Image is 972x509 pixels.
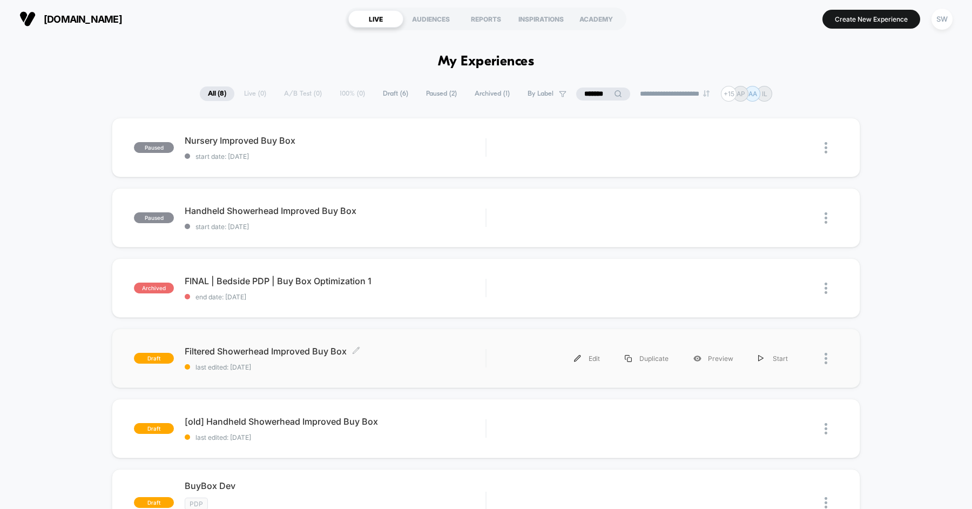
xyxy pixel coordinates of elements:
span: archived [134,283,174,293]
img: close [825,283,827,294]
div: + 15 [721,86,737,102]
img: close [825,497,827,508]
img: close [825,212,827,224]
div: AUDIENCES [403,10,458,28]
button: [DOMAIN_NAME] [16,10,125,28]
p: IL [762,90,767,98]
button: Create New Experience [822,10,920,29]
span: start date: [DATE] [185,223,485,231]
div: SW [932,9,953,30]
img: menu [625,355,632,362]
span: last edited: [DATE] [185,433,485,441]
h1: My Experiences [438,54,535,70]
div: Preview [681,346,746,371]
p: AA [748,90,757,98]
span: Draft ( 6 ) [375,86,416,101]
span: draft [134,423,174,434]
button: SW [928,8,956,30]
div: ACADEMY [569,10,624,28]
span: draft [134,497,174,508]
span: By Label [528,90,553,98]
img: close [825,353,827,364]
img: menu [574,355,581,362]
span: FINAL | Bedside PDP | Buy Box Optimization 1 [185,276,485,286]
span: last edited: [DATE] [185,363,485,371]
img: menu [758,355,764,362]
span: Handheld Showerhead Improved Buy Box [185,205,485,216]
p: AP [737,90,745,98]
span: BuyBox Dev [185,480,485,491]
img: Visually logo [19,11,36,27]
span: end date: [DATE] [185,293,485,301]
span: draft [134,353,174,364]
span: Paused ( 2 ) [418,86,465,101]
img: end [703,90,710,97]
span: Filtered Showerhead Improved Buy Box [185,346,485,357]
span: start date: [DATE] [185,152,485,160]
div: INSPIRATIONS [514,10,569,28]
span: Archived ( 1 ) [467,86,518,101]
div: LIVE [348,10,403,28]
span: paused [134,212,174,223]
span: Nursery Improved Buy Box [185,135,485,146]
img: close [825,142,827,153]
span: [DOMAIN_NAME] [44,14,122,25]
span: All ( 8 ) [200,86,234,101]
div: REPORTS [458,10,514,28]
img: close [825,423,827,434]
div: Duplicate [612,346,681,371]
div: Start [746,346,800,371]
span: [old] Handheld Showerhead Improved Buy Box [185,416,485,427]
span: paused [134,142,174,153]
div: Edit [562,346,612,371]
